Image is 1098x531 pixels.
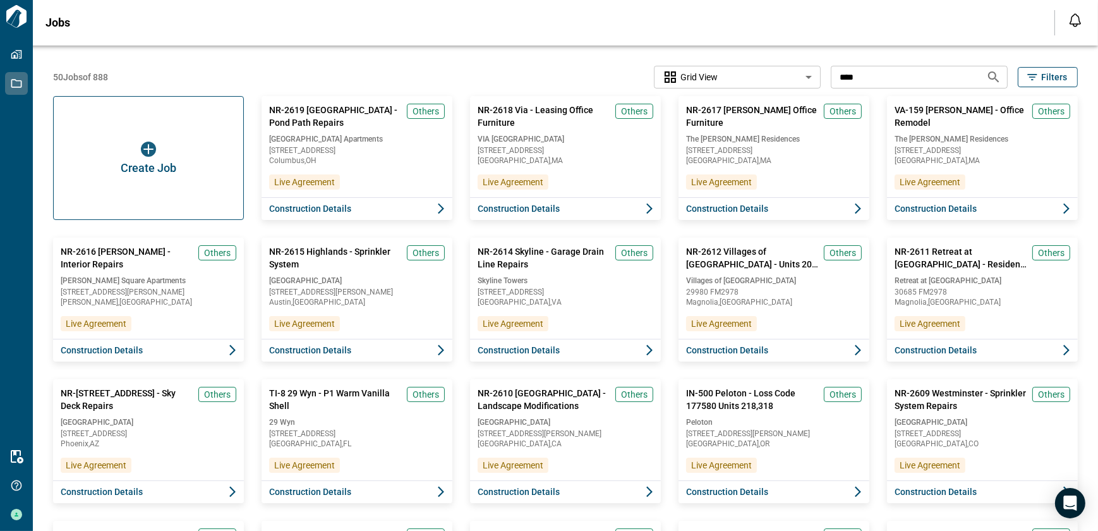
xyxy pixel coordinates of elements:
[478,245,610,271] span: NR-2614 Skyline - Garage Drain Line Repairs
[895,430,1070,437] span: [STREET_ADDRESS]
[900,176,960,188] span: Live Agreement
[204,388,231,401] span: Others
[269,134,445,144] span: [GEOGRAPHIC_DATA] Apartments
[274,317,335,330] span: Live Agreement
[478,104,610,129] span: NR-2618 Via - Leasing Office Furniture
[895,202,977,215] span: Construction Details
[269,298,445,306] span: Austin , [GEOGRAPHIC_DATA]
[830,105,856,118] span: Others
[679,480,869,503] button: Construction Details
[895,104,1027,129] span: VA-159 [PERSON_NAME] - Office Remodel
[691,176,752,188] span: Live Agreement
[686,430,862,437] span: [STREET_ADDRESS][PERSON_NAME]
[269,440,445,448] span: [GEOGRAPHIC_DATA] , FL
[141,142,156,157] img: icon button
[1065,10,1085,30] button: Open notification feed
[478,276,653,286] span: Skyline Towers
[621,105,648,118] span: Others
[887,197,1078,220] button: Construction Details
[269,276,445,286] span: [GEOGRAPHIC_DATA]
[686,485,768,498] span: Construction Details
[61,440,236,448] span: Phoenix , AZ
[269,104,402,129] span: NR-2619 [GEOGRAPHIC_DATA] - Pond Path Repairs
[679,339,869,362] button: Construction Details
[269,245,402,271] span: NR-2615 Highlands - Sprinkler System
[61,276,236,286] span: [PERSON_NAME] Square Apartments
[686,387,819,412] span: IN-500 Peloton - Loss Code 177580 Units 218,318
[274,176,335,188] span: Live Agreement
[470,339,661,362] button: Construction Details
[895,147,1070,154] span: [STREET_ADDRESS]
[680,71,718,83] span: Grid View
[1038,247,1065,259] span: Others
[686,440,862,448] span: [GEOGRAPHIC_DATA] , OR
[269,344,351,357] span: Construction Details
[269,485,351,498] span: Construction Details
[895,157,1070,164] span: [GEOGRAPHIC_DATA] , MA
[269,417,445,427] span: 29 Wyn
[478,417,653,427] span: [GEOGRAPHIC_DATA]
[830,247,856,259] span: Others
[478,157,653,164] span: [GEOGRAPHIC_DATA] , MA
[1038,105,1065,118] span: Others
[478,298,653,306] span: [GEOGRAPHIC_DATA] , VA
[895,417,1070,427] span: [GEOGRAPHIC_DATA]
[895,276,1070,286] span: Retreat at [GEOGRAPHIC_DATA]
[895,485,977,498] span: Construction Details
[262,339,452,362] button: Construction Details
[686,344,768,357] span: Construction Details
[53,480,244,503] button: Construction Details
[895,134,1070,144] span: The [PERSON_NAME] Residences
[478,288,653,296] span: [STREET_ADDRESS]
[686,245,819,271] span: NR-2612 Villages of [GEOGRAPHIC_DATA] - Units 204 and 206 Water Intrusion
[269,387,402,412] span: TI-8 29 Wyn - P1 Warm Vanilla Shell
[900,317,960,330] span: Live Agreement
[483,459,543,472] span: Live Agreement
[61,485,143,498] span: Construction Details
[269,157,445,164] span: Columbus , OH
[413,105,439,118] span: Others
[483,176,543,188] span: Live Agreement
[470,480,661,503] button: Construction Details
[413,388,439,401] span: Others
[269,288,445,296] span: [STREET_ADDRESS][PERSON_NAME]
[470,197,661,220] button: Construction Details
[483,317,543,330] span: Live Agreement
[269,202,351,215] span: Construction Details
[45,16,70,29] span: Jobs
[686,202,768,215] span: Construction Details
[686,147,862,154] span: [STREET_ADDRESS]
[686,104,819,129] span: NR-2617 [PERSON_NAME] Office Furniture
[654,64,821,90] div: Without label
[478,485,560,498] span: Construction Details
[1055,488,1085,518] div: Open Intercom Messenger
[478,387,610,412] span: NR-2610 [GEOGRAPHIC_DATA] - Landscape Modifications
[895,440,1070,448] span: [GEOGRAPHIC_DATA] , CO
[1038,388,1065,401] span: Others
[895,288,1070,296] span: 30685 FM2978
[900,459,960,472] span: Live Agreement
[61,288,236,296] span: [STREET_ADDRESS][PERSON_NAME]
[1041,71,1067,83] span: Filters
[686,157,862,164] span: [GEOGRAPHIC_DATA] , MA
[621,247,648,259] span: Others
[274,459,335,472] span: Live Agreement
[61,430,236,437] span: [STREET_ADDRESS]
[269,430,445,437] span: [STREET_ADDRESS]
[61,298,236,306] span: [PERSON_NAME] , [GEOGRAPHIC_DATA]
[66,459,126,472] span: Live Agreement
[478,430,653,437] span: [STREET_ADDRESS][PERSON_NAME]
[621,388,648,401] span: Others
[478,344,560,357] span: Construction Details
[686,417,862,427] span: Peloton
[686,288,862,296] span: 29980 FM2978
[478,440,653,448] span: [GEOGRAPHIC_DATA] , CA
[895,387,1027,412] span: NR-2609 Westminster - Sprinkler System Repairs
[262,197,452,220] button: Construction Details
[478,202,560,215] span: Construction Details
[121,162,176,174] span: Create Job
[269,147,445,154] span: [STREET_ADDRESS]
[1018,67,1078,87] button: Filters
[895,245,1027,271] span: NR-2611 Retreat at [GEOGRAPHIC_DATA] - Resident Activity Center AC Leak Repairs
[61,344,143,357] span: Construction Details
